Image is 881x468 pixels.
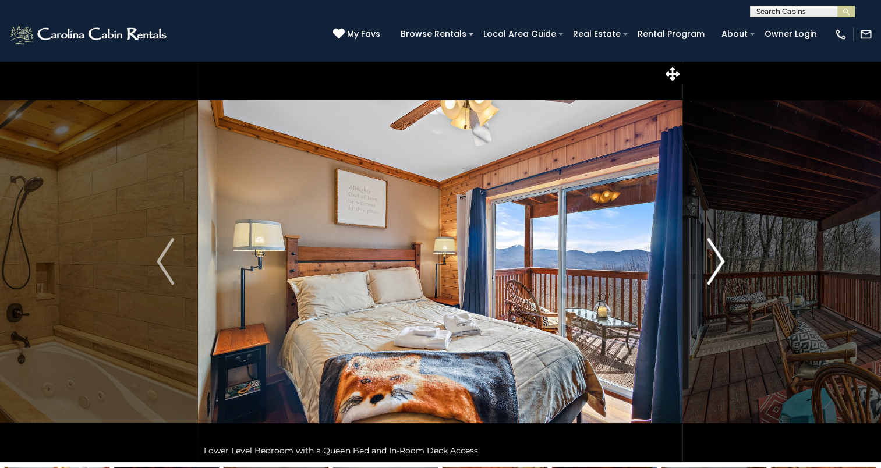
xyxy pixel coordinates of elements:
[333,28,383,41] a: My Favs
[157,238,174,285] img: arrow
[477,25,562,43] a: Local Area Guide
[859,28,872,41] img: mail-regular-white.png
[395,25,472,43] a: Browse Rentals
[9,23,170,46] img: White-1-2.png
[834,28,847,41] img: phone-regular-white.png
[716,25,753,43] a: About
[347,28,380,40] span: My Favs
[198,439,682,462] div: Lower Level Bedroom with a Queen Bed and In-Room Deck Access
[567,25,627,43] a: Real Estate
[133,61,198,462] button: Previous
[759,25,823,43] a: Owner Login
[707,238,724,285] img: arrow
[632,25,710,43] a: Rental Program
[683,61,748,462] button: Next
